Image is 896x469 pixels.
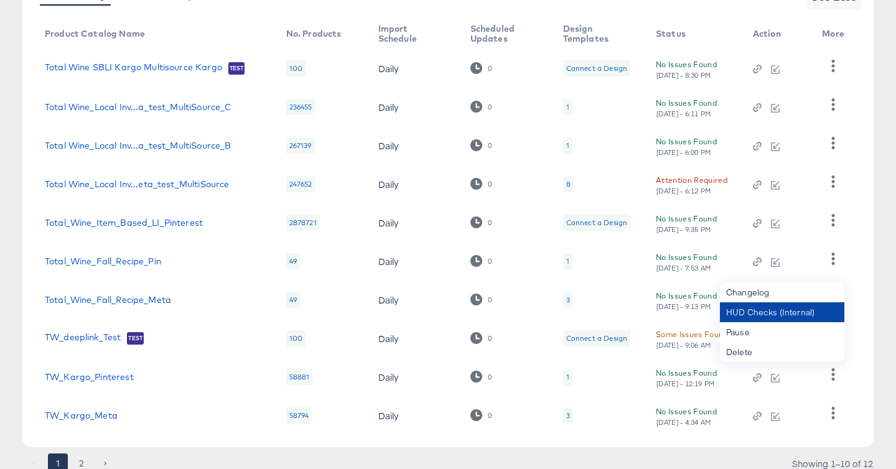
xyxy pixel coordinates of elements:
[566,256,569,266] div: 1
[566,63,627,73] div: Connect a Design
[286,330,306,346] div: 100
[45,295,171,305] a: Total_Wine_Fall_Recipe_Meta
[563,137,572,154] div: 1
[812,19,859,49] th: More
[286,29,342,39] div: No. Products
[378,24,446,44] div: Import Schedule
[487,295,492,304] div: 0
[470,101,492,113] div: 0
[368,203,460,242] td: Daily
[487,141,492,150] div: 0
[563,407,573,424] div: 3
[656,328,728,350] button: Some Issues Found[DATE] - 9:06 AM
[45,372,134,382] a: TW_Kargo_Pinterest
[656,187,712,195] div: [DATE] - 6:12 PM
[45,179,229,189] a: Total Wine_Local Inv...eta_test_MultiSource
[566,372,569,382] div: 1
[368,396,460,435] td: Daily
[368,242,460,281] td: Daily
[470,216,492,228] div: 0
[286,99,315,115] div: 236455
[720,282,844,302] div: Changelog
[487,218,492,227] div: 0
[566,218,627,228] div: Connect a Design
[368,49,460,88] td: Daily
[743,19,813,49] th: Action
[286,369,313,385] div: 58881
[45,62,222,75] a: Total Wine SBLI Kargo Multisource Kargo
[563,99,572,115] div: 1
[45,332,121,345] a: TW_deeplink_Test
[470,24,538,44] div: Scheduled Updates
[368,126,460,165] td: Daily
[566,141,569,151] div: 1
[791,459,874,468] div: Showing 1–10 of 12
[563,215,630,231] div: Connect a Design
[45,141,231,151] a: Total Wine_Local Inv...a_test_MultiSource_B
[563,253,572,269] div: 1
[368,88,460,126] td: Daily
[656,174,727,195] button: Attention Required[DATE] - 6:12 PM
[286,176,315,192] div: 247652
[563,176,574,192] div: 8
[487,180,492,188] div: 0
[566,102,569,112] div: 1
[566,411,570,420] div: 3
[286,137,315,154] div: 267139
[656,174,727,187] div: Attention Required
[45,218,203,228] a: Total_Wine_Item_Based_LI_Pinterest
[286,60,306,77] div: 100
[566,333,627,343] div: Connect a Design
[286,215,320,231] div: 2878721
[720,302,844,322] div: HUD Checks (Internal)
[286,407,312,424] div: 58794
[127,333,144,343] span: Test
[470,371,492,383] div: 0
[656,328,728,341] div: Some Issues Found
[45,29,145,39] div: Product Catalog Name
[656,341,712,350] div: [DATE] - 9:06 AM
[470,255,492,267] div: 0
[228,63,245,73] span: Test
[368,165,460,203] td: Daily
[563,24,631,44] div: Design Templates
[286,253,300,269] div: 49
[45,102,231,112] a: Total Wine_Local Inv...a_test_MultiSource_C
[368,358,460,396] td: Daily
[563,60,630,77] div: Connect a Design
[470,332,492,344] div: 0
[470,62,492,74] div: 0
[487,103,492,111] div: 0
[563,330,630,346] div: Connect a Design
[286,292,300,308] div: 49
[470,294,492,305] div: 0
[720,322,844,342] div: Pause
[45,256,161,266] a: Total_Wine_Fall_Recipe_Pin
[487,411,492,420] div: 0
[720,342,844,362] div: Delete
[470,139,492,151] div: 0
[563,369,572,385] div: 1
[470,178,492,190] div: 0
[487,257,492,266] div: 0
[566,295,570,305] div: 3
[566,179,571,189] div: 8
[368,319,460,358] td: Daily
[487,64,492,73] div: 0
[563,292,573,308] div: 3
[368,281,460,319] td: Daily
[646,19,743,49] th: Status
[487,334,492,343] div: 0
[470,409,492,421] div: 0
[487,373,492,381] div: 0
[45,411,118,420] a: TW_Kargo_Meta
